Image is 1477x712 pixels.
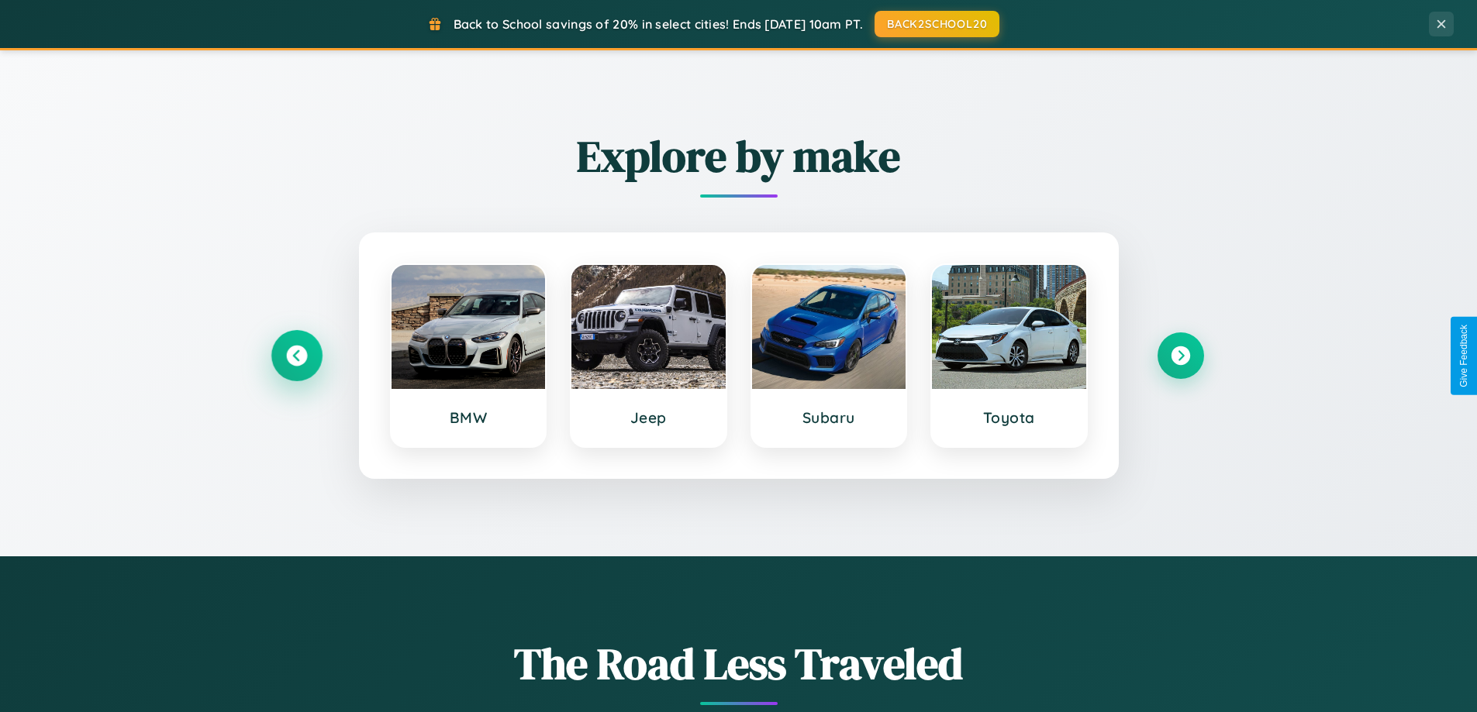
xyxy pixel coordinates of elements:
[587,408,710,427] h3: Jeep
[875,11,999,37] button: BACK2SCHOOL20
[274,126,1204,186] h2: Explore by make
[768,408,891,427] h3: Subaru
[454,16,863,32] span: Back to School savings of 20% in select cities! Ends [DATE] 10am PT.
[947,408,1071,427] h3: Toyota
[274,634,1204,693] h1: The Road Less Traveled
[407,408,530,427] h3: BMW
[1458,325,1469,387] div: Give Feedback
